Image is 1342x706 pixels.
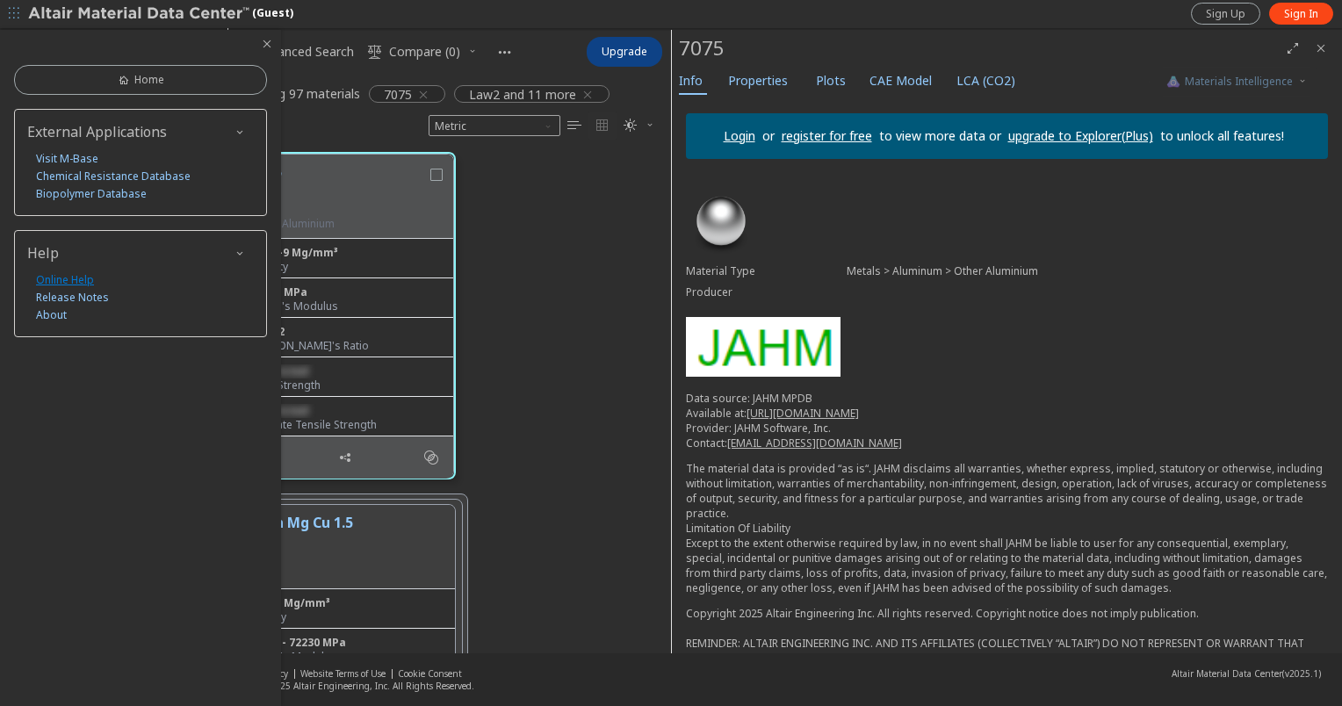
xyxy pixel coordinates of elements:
button: Table View [560,112,588,140]
i:  [424,450,438,465]
span: Law2 and 11 more [469,86,576,102]
a: Sign In [1269,3,1333,25]
a: Chemical Resistance Database [36,168,191,185]
i:  [567,119,581,133]
div: Material Type [686,264,847,278]
span: Advanced Search [256,46,354,58]
i:  [595,119,610,133]
div: Young's Modulus [250,299,446,313]
div: 0.3312 [250,325,446,339]
a: Biopolymer Database [36,185,147,203]
button: Share [330,440,367,475]
span: Plots [816,67,846,95]
img: Altair Material Data Center [28,5,252,23]
a: [URL][DOMAIN_NAME] [747,406,859,421]
span: Sign In [1284,7,1318,21]
span: Properties [728,67,788,95]
div: Other Aluminium [250,217,427,231]
i:  [624,119,638,133]
a: [EMAIL_ADDRESS][DOMAIN_NAME] [727,436,902,450]
button: 7075 [250,162,427,217]
span: Home [134,73,164,87]
span: Compare (0) [389,46,460,58]
div: 5xxx [249,567,353,581]
p: The material data is provided “as is“. JAHM disclaims all warranties, whether express, implied, s... [686,461,1328,595]
span: Altair Material Data Center [1172,667,1282,680]
div: 2.72E-9 Mg/mm³ [250,246,446,260]
div: 70940 - 72230 MPa [249,636,448,650]
p: or [755,127,782,145]
div: (Guest) [28,5,293,23]
div: Ultimate Tensile Strength [250,418,446,432]
button: Tile View [588,112,617,140]
div: Young's Modulus [249,650,448,664]
span: External Applications [27,122,167,141]
div: [PERSON_NAME]'s Ratio [250,339,446,353]
a: Release Notes [36,289,109,306]
div: grid [228,140,671,654]
div: Density [249,610,448,624]
img: Logo - Provider [686,317,841,377]
div: Yield Strength [250,378,446,393]
span: Metric [429,115,560,136]
span: LCA (CO2) [956,67,1015,95]
p: to view more data or [872,127,1008,145]
img: AI Copilot [1166,75,1180,89]
a: register for free [782,127,872,144]
a: Login [724,127,755,144]
button: Close [1307,34,1335,62]
div: Showing 97 materials [237,85,360,102]
div: © 2025 Altair Engineering, Inc. All Rights Reserved. [260,680,474,692]
button: Al Zn Mg Cu 1.5 [249,512,353,567]
a: Home [14,65,267,95]
span: CAE Model [869,67,932,95]
a: About [36,306,67,324]
p: to unlock all features! [1153,127,1291,145]
a: Online Help [36,271,94,289]
button: Upgrade [587,37,662,67]
span: Materials Intelligence [1185,75,1293,89]
div: Metals > Aluminum > Other Aluminium [847,264,1328,278]
div: Density [250,260,446,274]
button: Full Screen [1279,34,1307,62]
span: Upgrade [602,45,647,59]
button: AI CopilotMaterials Intelligence [1149,67,1324,97]
div: (v2025.1) [1172,667,1321,680]
span: 7075 [384,86,412,102]
div: 7075 [679,34,1279,62]
div: Producer [686,285,847,299]
button: Theme [617,112,662,140]
button: Similar search [416,440,453,475]
span: Sign Up [1206,7,1245,21]
i:  [368,45,382,59]
div: Unit System [429,115,560,136]
span: Help [27,243,59,263]
a: upgrade to Explorer(Plus) [1008,127,1153,144]
a: Cookie Consent [398,667,462,680]
a: Website Terms of Use [300,667,386,680]
div: 71150 MPa [250,285,446,299]
a: Visit M-Base [36,150,98,168]
div: 2.7E-9 Mg/mm³ [249,596,448,610]
span: Info [679,67,703,95]
p: Data source: JAHM MPDB Available at: Provider: JAHM Software, Inc. Contact: [686,391,1328,450]
a: Sign Up [1191,3,1260,25]
img: Material Type Image [686,187,756,257]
